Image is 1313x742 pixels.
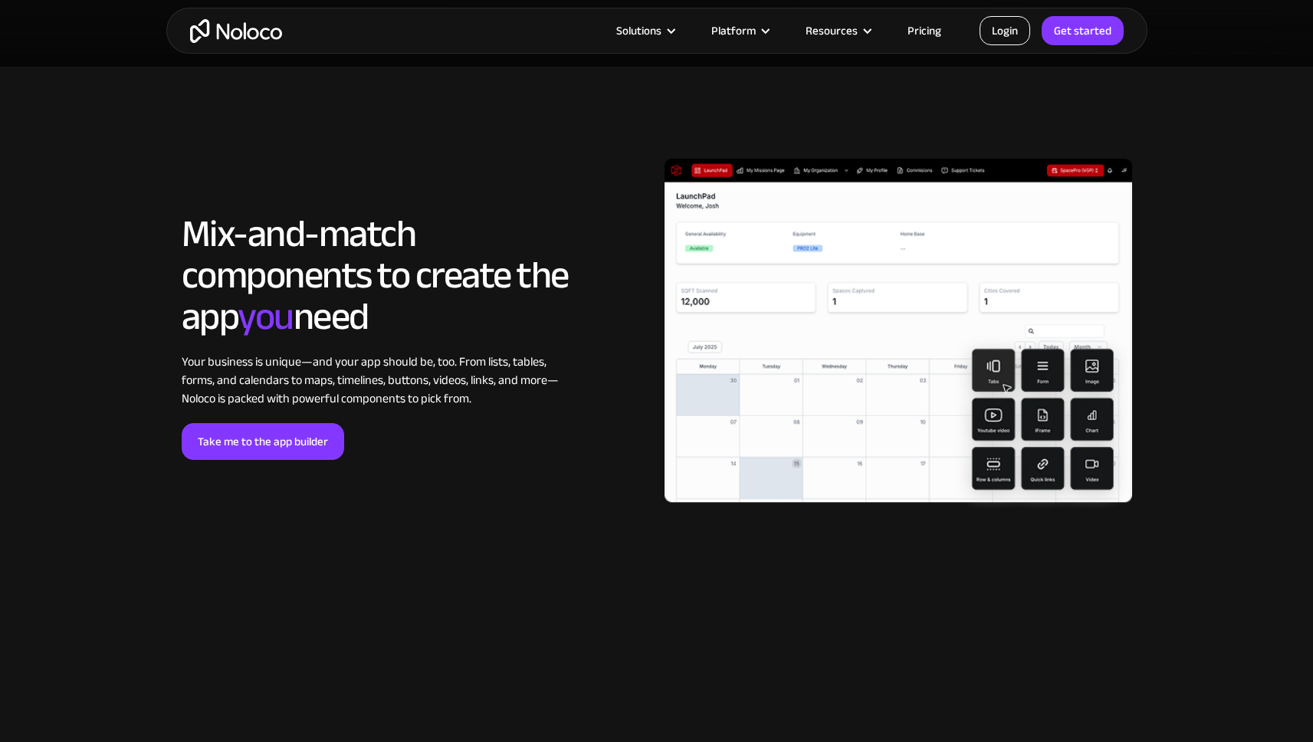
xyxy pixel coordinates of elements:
[238,281,294,353] span: you
[1042,16,1124,45] a: Get started
[711,21,756,41] div: Platform
[980,16,1030,45] a: Login
[888,21,960,41] a: Pricing
[692,21,786,41] div: Platform
[597,21,692,41] div: Solutions
[182,353,569,408] div: Your business is unique—and your app should be, too. From lists, tables, forms, and calendars to ...
[616,21,661,41] div: Solutions
[190,19,282,43] a: home
[806,21,858,41] div: Resources
[786,21,888,41] div: Resources
[182,423,344,460] a: Take me to the app builder
[182,213,569,337] h2: Mix-and-match components to create the app need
